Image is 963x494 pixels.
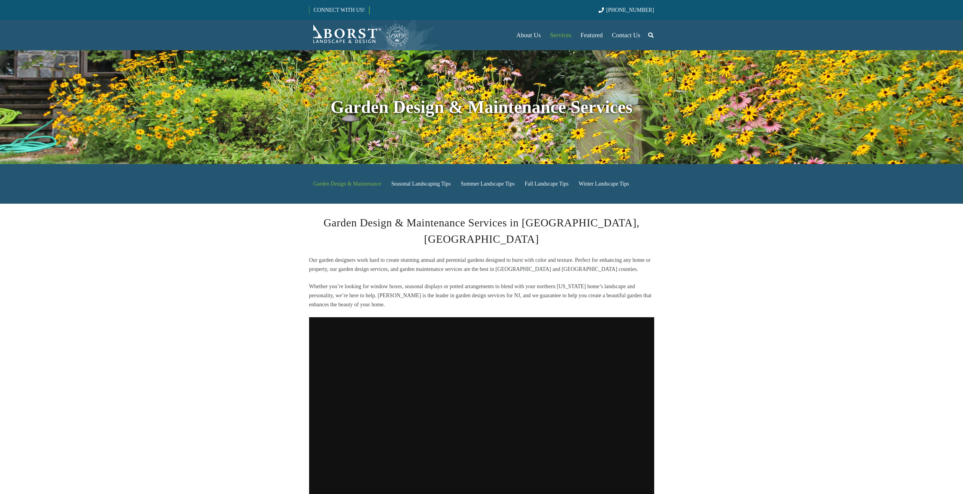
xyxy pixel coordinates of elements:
h2: Garden Design & Maintenance Services in [GEOGRAPHIC_DATA], [GEOGRAPHIC_DATA] [309,215,654,247]
span: [PHONE_NUMBER] [606,7,654,13]
p: Our garden designers work hard to create stunning annual and perennial gardens designed to burst ... [309,255,654,274]
a: Search [645,28,657,43]
a: Services [545,20,576,50]
a: Fall Landscape Tips [520,175,573,193]
a: CONNECT WITH US! [309,3,369,17]
a: Garden Design & Maintenance [309,175,386,193]
a: Summer Landscape Tips [456,175,519,193]
a: Featured [576,20,607,50]
a: [PHONE_NUMBER] [599,7,654,13]
span: Featured [581,31,603,39]
a: Contact Us [607,20,645,50]
a: Borst-Logo [309,23,410,47]
span: Contact Us [612,31,640,39]
strong: Garden Design & Maintenance Services [331,97,633,117]
p: Whether you’re looking for window boxes, seasonal displays or potted arrangements to blend with y... [309,282,654,309]
span: About Us [516,31,541,39]
span: Services [550,31,571,39]
a: About Us [512,20,545,50]
a: Winter Landscape Tips [574,175,633,193]
a: Seasonal Landscaping Tips [387,175,455,193]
